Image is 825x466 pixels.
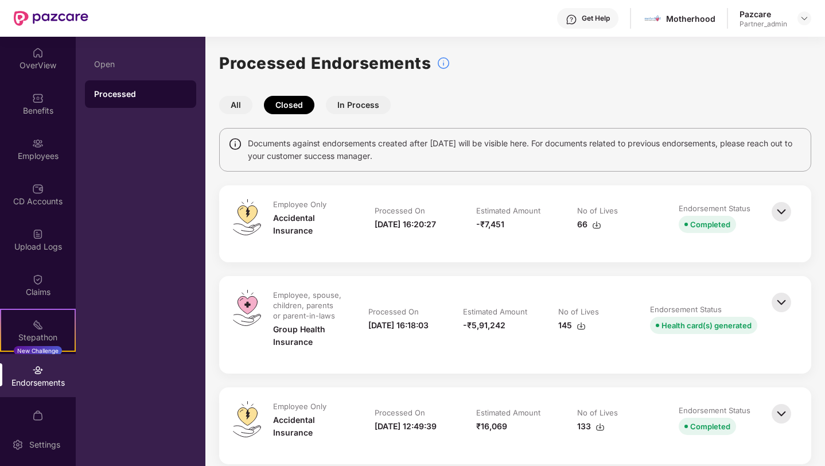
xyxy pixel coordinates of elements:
img: svg+xml;base64,PHN2ZyBpZD0iQ0RfQWNjb3VudHMiIGRhdGEtbmFtZT0iQ0QgQWNjb3VudHMiIHhtbG5zPSJodHRwOi8vd3... [32,183,44,195]
div: Estimated Amount [476,205,540,216]
button: All [219,96,252,114]
img: svg+xml;base64,PHN2ZyBpZD0iSGVscC0zMngzMiIgeG1sbnM9Imh0dHA6Ly93d3cudzMub3JnLzIwMDAvc3ZnIiB3aWR0aD... [566,14,577,25]
div: [DATE] 16:20:27 [375,218,436,231]
div: Completed [690,420,730,433]
img: svg+xml;base64,PHN2ZyBpZD0iSW5mbyIgeG1sbnM9Imh0dHA6Ly93d3cudzMub3JnLzIwMDAvc3ZnIiB3aWR0aD0iMTQiIG... [228,137,242,151]
div: No of Lives [577,407,618,418]
img: svg+xml;base64,PHN2ZyBpZD0iVXBsb2FkX0xvZ3MiIGRhdGEtbmFtZT0iVXBsb2FkIExvZ3MiIHhtbG5zPSJodHRwOi8vd3... [32,228,44,240]
div: [DATE] 12:49:39 [375,420,437,433]
img: svg+xml;base64,PHN2ZyBpZD0iRG93bmxvYWQtMzJ4MzIiIHhtbG5zPSJodHRwOi8vd3d3LnczLm9yZy8yMDAwL3N2ZyIgd2... [592,220,601,230]
div: 133 [577,420,605,433]
div: -₹5,91,242 [463,319,505,332]
div: Partner_admin [740,20,787,29]
div: Get Help [582,14,610,23]
div: Endorsement Status [650,304,722,314]
div: Motherhood [666,13,715,24]
div: Processed [94,88,187,100]
div: Stepathon [1,332,75,343]
div: Settings [26,439,64,451]
img: svg+xml;base64,PHN2ZyBpZD0iU2V0dGluZy0yMHgyMCIgeG1sbnM9Imh0dHA6Ly93d3cudzMub3JnLzIwMDAvc3ZnIiB3aW... [12,439,24,451]
button: In Process [326,96,391,114]
img: svg+xml;base64,PHN2ZyB4bWxucz0iaHR0cDovL3d3dy53My5vcmcvMjAwMC9zdmciIHdpZHRoPSI0OS4zMiIgaGVpZ2h0PS... [233,290,261,326]
img: svg+xml;base64,PHN2ZyBpZD0iQmFjay0zMngzMiIgeG1sbnM9Imh0dHA6Ly93d3cudzMub3JnLzIwMDAvc3ZnIiB3aWR0aD... [769,401,794,426]
img: svg+xml;base64,PHN2ZyB4bWxucz0iaHR0cDovL3d3dy53My5vcmcvMjAwMC9zdmciIHdpZHRoPSI0OS4zMiIgaGVpZ2h0PS... [233,199,261,235]
img: svg+xml;base64,PHN2ZyBpZD0iQmVuZWZpdHMiIHhtbG5zPSJodHRwOi8vd3d3LnczLm9yZy8yMDAwL3N2ZyIgd2lkdGg9Ij... [32,92,44,104]
img: motherhood%20_%20logo.png [644,10,661,27]
div: No of Lives [577,205,618,216]
div: Estimated Amount [463,306,527,317]
div: Open [94,60,187,69]
div: Endorsement Status [679,405,750,415]
div: Group Health Insurance [273,323,345,348]
img: svg+xml;base64,PHN2ZyB4bWxucz0iaHR0cDovL3d3dy53My5vcmcvMjAwMC9zdmciIHdpZHRoPSI0OS4zMiIgaGVpZ2h0PS... [233,401,261,437]
div: Accidental Insurance [273,212,352,237]
div: 145 [558,319,586,332]
img: svg+xml;base64,PHN2ZyBpZD0iQ2xhaW0iIHhtbG5zPSJodHRwOi8vd3d3LnczLm9yZy8yMDAwL3N2ZyIgd2lkdGg9IjIwIi... [32,274,44,285]
div: Processed On [375,407,425,418]
div: Processed On [368,306,419,317]
button: Closed [264,96,314,114]
div: ₹16,069 [476,420,507,433]
div: Employee Only [273,199,326,209]
img: svg+xml;base64,PHN2ZyBpZD0iRW5kb3JzZW1lbnRzIiB4bWxucz0iaHR0cDovL3d3dy53My5vcmcvMjAwMC9zdmciIHdpZH... [32,364,44,376]
div: Processed On [375,205,425,216]
span: Documents against endorsements created after [DATE] will be visible here. For documents related t... [248,137,802,162]
img: svg+xml;base64,PHN2ZyBpZD0iRHJvcGRvd24tMzJ4MzIiIHhtbG5zPSJodHRwOi8vd3d3LnczLm9yZy8yMDAwL3N2ZyIgd2... [800,14,809,23]
div: Endorsement Status [679,203,750,213]
img: svg+xml;base64,PHN2ZyBpZD0iTXlfT3JkZXJzIiBkYXRhLW5hbWU9Ik15IE9yZGVycyIgeG1sbnM9Imh0dHA6Ly93d3cudz... [32,410,44,421]
img: svg+xml;base64,PHN2ZyBpZD0iSG9tZSIgeG1sbnM9Imh0dHA6Ly93d3cudzMub3JnLzIwMDAvc3ZnIiB3aWR0aD0iMjAiIG... [32,47,44,59]
h1: Processed Endorsements [219,51,431,76]
img: svg+xml;base64,PHN2ZyBpZD0iQmFjay0zMngzMiIgeG1sbnM9Imh0dHA6Ly93d3cudzMub3JnLzIwMDAvc3ZnIiB3aWR0aD... [769,199,794,224]
div: 66 [577,218,601,231]
div: [DATE] 16:18:03 [368,319,429,332]
img: svg+xml;base64,PHN2ZyBpZD0iRG93bmxvYWQtMzJ4MzIiIHhtbG5zPSJodHRwOi8vd3d3LnczLm9yZy8yMDAwL3N2ZyIgd2... [577,321,586,331]
img: svg+xml;base64,PHN2ZyBpZD0iQmFjay0zMngzMiIgeG1sbnM9Imh0dHA6Ly93d3cudzMub3JnLzIwMDAvc3ZnIiB3aWR0aD... [769,290,794,315]
img: New Pazcare Logo [14,11,88,26]
div: Employee Only [273,401,326,411]
div: -₹7,451 [476,218,504,231]
div: Employee, spouse, children, parents or parent-in-laws [273,290,343,321]
img: svg+xml;base64,PHN2ZyB4bWxucz0iaHR0cDovL3d3dy53My5vcmcvMjAwMC9zdmciIHdpZHRoPSIyMSIgaGVpZ2h0PSIyMC... [32,319,44,331]
img: svg+xml;base64,PHN2ZyBpZD0iSW5mb18tXzMyeDMyIiBkYXRhLW5hbWU9IkluZm8gLSAzMngzMiIgeG1sbnM9Imh0dHA6Ly... [437,56,450,70]
div: Estimated Amount [476,407,540,418]
div: Pazcare [740,9,787,20]
div: New Challenge [14,346,62,355]
div: Completed [690,218,730,231]
img: svg+xml;base64,PHN2ZyBpZD0iRG93bmxvYWQtMzJ4MzIiIHhtbG5zPSJodHRwOi8vd3d3LnczLm9yZy8yMDAwL3N2ZyIgd2... [596,422,605,432]
div: No of Lives [558,306,599,317]
div: Accidental Insurance [273,414,352,439]
img: svg+xml;base64,PHN2ZyBpZD0iRW1wbG95ZWVzIiB4bWxucz0iaHR0cDovL3d3dy53My5vcmcvMjAwMC9zdmciIHdpZHRoPS... [32,138,44,149]
div: Health card(s) generated [661,319,752,332]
